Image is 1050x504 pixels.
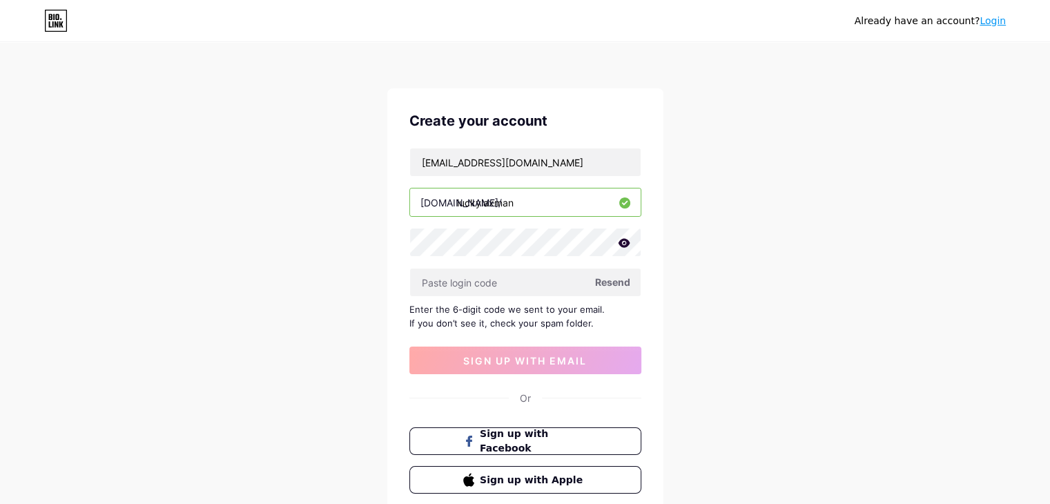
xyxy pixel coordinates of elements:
div: [DOMAIN_NAME]/ [420,195,502,210]
button: sign up with email [409,347,641,374]
div: Create your account [409,110,641,131]
div: Enter the 6-digit code we sent to your email. If you don’t see it, check your spam folder. [409,302,641,330]
span: sign up with email [463,355,587,367]
span: Resend [595,275,630,289]
input: Email [410,148,641,176]
div: Already have an account? [855,14,1006,28]
a: Login [980,15,1006,26]
span: Sign up with Apple [480,473,587,487]
button: Sign up with Facebook [409,427,641,455]
span: Sign up with Facebook [480,427,587,456]
input: Paste login code [410,269,641,296]
button: Sign up with Apple [409,466,641,494]
input: username [410,188,641,216]
div: Or [520,391,531,405]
